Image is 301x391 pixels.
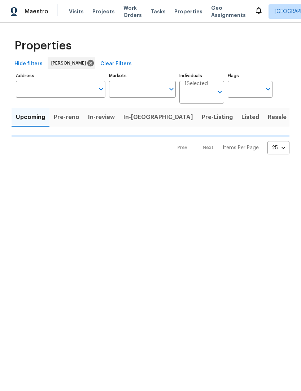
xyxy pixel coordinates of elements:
[241,112,259,122] span: Listed
[100,60,132,69] span: Clear Filters
[48,57,95,69] div: [PERSON_NAME]
[184,81,208,87] span: 1 Selected
[267,139,289,157] div: 25
[109,74,176,78] label: Markets
[123,112,193,122] span: In-[GEOGRAPHIC_DATA]
[97,57,135,71] button: Clear Filters
[69,8,84,15] span: Visits
[12,57,45,71] button: Hide filters
[14,42,71,49] span: Properties
[88,112,115,122] span: In-review
[223,144,259,151] p: Items Per Page
[25,8,48,15] span: Maestro
[16,112,45,122] span: Upcoming
[16,74,105,78] label: Address
[92,8,115,15] span: Projects
[166,84,176,94] button: Open
[54,112,79,122] span: Pre-reno
[179,74,224,78] label: Individuals
[14,60,43,69] span: Hide filters
[150,9,166,14] span: Tasks
[215,87,225,97] button: Open
[211,4,246,19] span: Geo Assignments
[96,84,106,94] button: Open
[268,112,287,122] span: Resale
[202,112,233,122] span: Pre-Listing
[228,74,272,78] label: Flags
[263,84,273,94] button: Open
[171,141,289,154] nav: Pagination Navigation
[51,60,89,67] span: [PERSON_NAME]
[174,8,202,15] span: Properties
[123,4,142,19] span: Work Orders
